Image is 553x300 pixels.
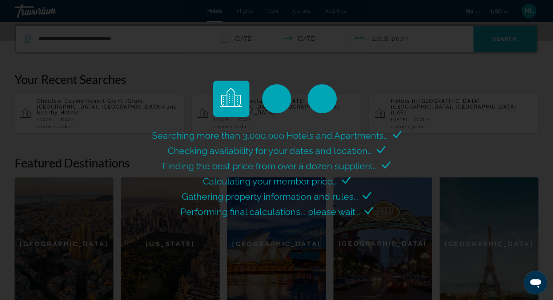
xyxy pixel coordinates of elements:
[152,130,389,141] span: Searching more than 3,000,000 Hotels and Apartments...
[180,206,361,217] span: Performing final calculations... please wait...
[168,145,373,156] span: Checking availability for your dates and location...
[163,161,378,171] span: Finding the best price from over a dozen suppliers...
[182,191,359,202] span: Gathering property information and rules...
[524,271,547,294] iframe: Button to launch messaging window
[203,176,338,187] span: Calculating your member price...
